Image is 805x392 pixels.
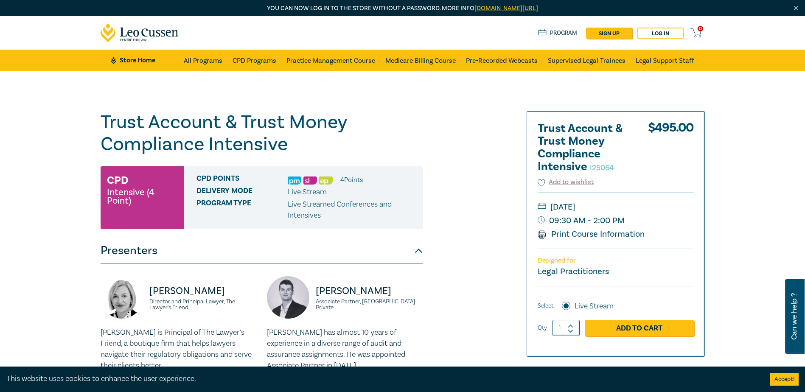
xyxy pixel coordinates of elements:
div: This website uses cookies to enhance the user experience. [6,373,757,384]
li: 4 Point s [340,174,363,185]
p: [PERSON_NAME] has almost 10 years of experience in a diverse range of audit and assurance assignm... [267,327,423,371]
a: Print Course Information [538,229,645,240]
img: Close [792,5,799,12]
small: Director and Principal Lawyer, The Lawyer's Friend [149,299,257,311]
p: Designed for [538,257,694,265]
p: [PERSON_NAME] is Principal of The Lawyer’s Friend, a boutique firm that helps lawyers navigate th... [101,327,257,371]
span: Select: [538,301,555,311]
span: 0 [698,26,703,31]
img: https://s3.ap-southeast-2.amazonaws.com/leo-cussen-store-production-content/Contacts/Jennie%20Pak... [101,276,143,319]
a: Store Home [111,56,170,65]
button: Add to wishlist [538,177,594,187]
a: Practice Management Course [286,50,375,71]
img: Ethics & Professional Responsibility [319,176,333,185]
span: Can we help ? [790,284,798,349]
h3: CPD [107,173,128,188]
a: CPD Programs [233,50,276,71]
a: Medicare Billing Course [385,50,456,71]
label: Qty [538,323,547,333]
small: Legal Practitioners [538,266,609,277]
span: Delivery Mode [196,187,288,198]
p: [PERSON_NAME] [316,284,423,298]
label: Live Stream [575,301,614,312]
div: $ 495.00 [648,122,694,177]
p: You can now log in to the store without a password. More info [101,4,705,13]
h1: Trust Account & Trust Money Compliance Intensive [101,111,423,155]
small: 09:30 AM - 2:00 PM [538,214,694,227]
a: [DOMAIN_NAME][URL] [474,4,538,12]
span: CPD Points [196,174,288,185]
span: Live Stream [288,187,327,197]
a: Pre-Recorded Webcasts [466,50,538,71]
p: [PERSON_NAME] [149,284,257,298]
input: 1 [553,320,580,336]
a: Log in [637,28,684,39]
a: Add to Cart [585,320,694,336]
button: Presenters [101,238,423,263]
a: Legal Support Staff [636,50,694,71]
a: Supervised Legal Trainees [548,50,625,71]
small: [DATE] [538,200,694,214]
small: Intensive (4 Point) [107,188,177,205]
a: All Programs [184,50,222,71]
img: https://s3.ap-southeast-2.amazonaws.com/leo-cussen-store-production-content/Contacts/Alex%20Young... [267,276,309,319]
p: Live Streamed Conferences and Intensives [288,199,417,221]
span: Program type [196,199,288,221]
img: Substantive Law [303,176,317,185]
small: I25064 [590,163,614,173]
img: Practice Management & Business Skills [288,176,301,185]
a: sign up [586,28,632,39]
small: Associate Partner, [GEOGRAPHIC_DATA] Private [316,299,423,311]
h2: Trust Account & Trust Money Compliance Intensive [538,122,631,173]
button: Accept cookies [770,373,799,386]
a: Program [538,28,578,38]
